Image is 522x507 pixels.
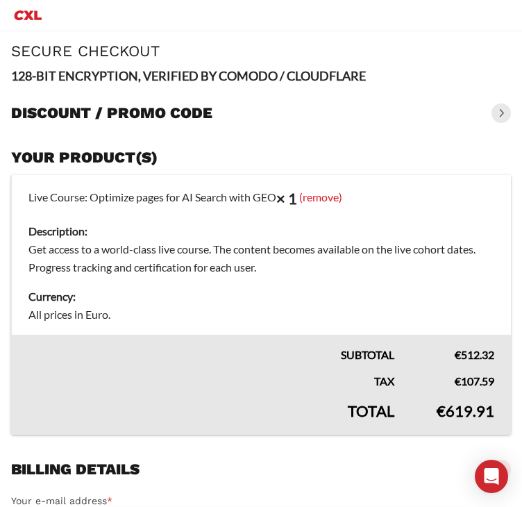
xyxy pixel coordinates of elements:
dd: Get access to a world-class live course. The content becomes available on the live cohort dates. ... [28,240,494,276]
div: Open Intercom Messenger [475,460,508,493]
dd: All prices in Euro. [28,306,494,324]
th: Subtotal [12,335,412,364]
td: Live Course: Optimize pages for AI Search with GEO [12,175,512,335]
bdi: 619.91 [437,401,494,420]
dt: Description: [28,222,494,240]
h1: Secure Checkout [11,42,511,60]
strong: 128-BIT ENCRYPTION, VERIFIED BY COMODO / CLOUDFLARE [11,68,366,83]
strong: × 1 [276,189,297,208]
th: Tax [12,364,412,390]
bdi: 107.59 [455,374,494,388]
span: € [437,401,446,420]
a: (remove) [299,190,342,203]
span: € [455,374,461,388]
bdi: 512.32 [455,348,494,361]
h3: Discount / promo code [11,103,212,123]
dt: Currency: [28,288,494,306]
h3: Billing details [11,460,140,479]
span: € [455,348,461,361]
th: Total [12,390,412,435]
